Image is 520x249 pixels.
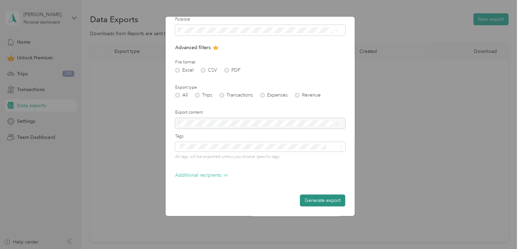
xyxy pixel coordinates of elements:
p: Advanced filters [175,44,345,51]
label: File format [175,59,345,65]
p: All tags will be exported unless you choose specific tags. [175,154,345,160]
button: Generate export [300,194,345,206]
label: Purpose [175,16,345,23]
label: Export type [175,85,345,91]
label: Export content [175,109,345,116]
p: Additional recipients [175,172,228,179]
iframe: Everlance-gr Chat Button Frame [482,211,520,249]
label: Tags [175,133,345,140]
